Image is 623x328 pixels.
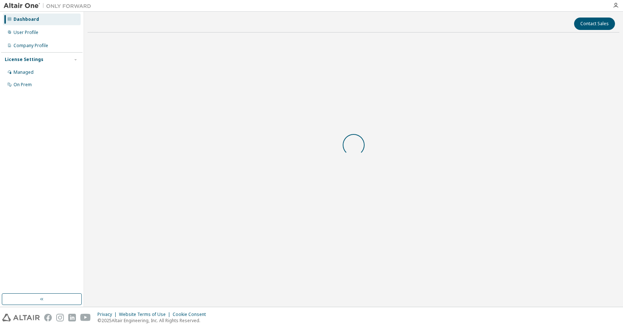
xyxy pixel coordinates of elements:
[14,16,39,22] div: Dashboard
[14,69,34,75] div: Managed
[173,312,210,317] div: Cookie Consent
[44,314,52,321] img: facebook.svg
[5,57,43,62] div: License Settings
[68,314,76,321] img: linkedin.svg
[2,314,40,321] img: altair_logo.svg
[4,2,95,9] img: Altair One
[97,312,119,317] div: Privacy
[80,314,91,321] img: youtube.svg
[14,30,38,35] div: User Profile
[97,317,210,324] p: © 2025 Altair Engineering, Inc. All Rights Reserved.
[14,82,32,88] div: On Prem
[119,312,173,317] div: Website Terms of Use
[574,18,615,30] button: Contact Sales
[14,43,48,49] div: Company Profile
[56,314,64,321] img: instagram.svg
